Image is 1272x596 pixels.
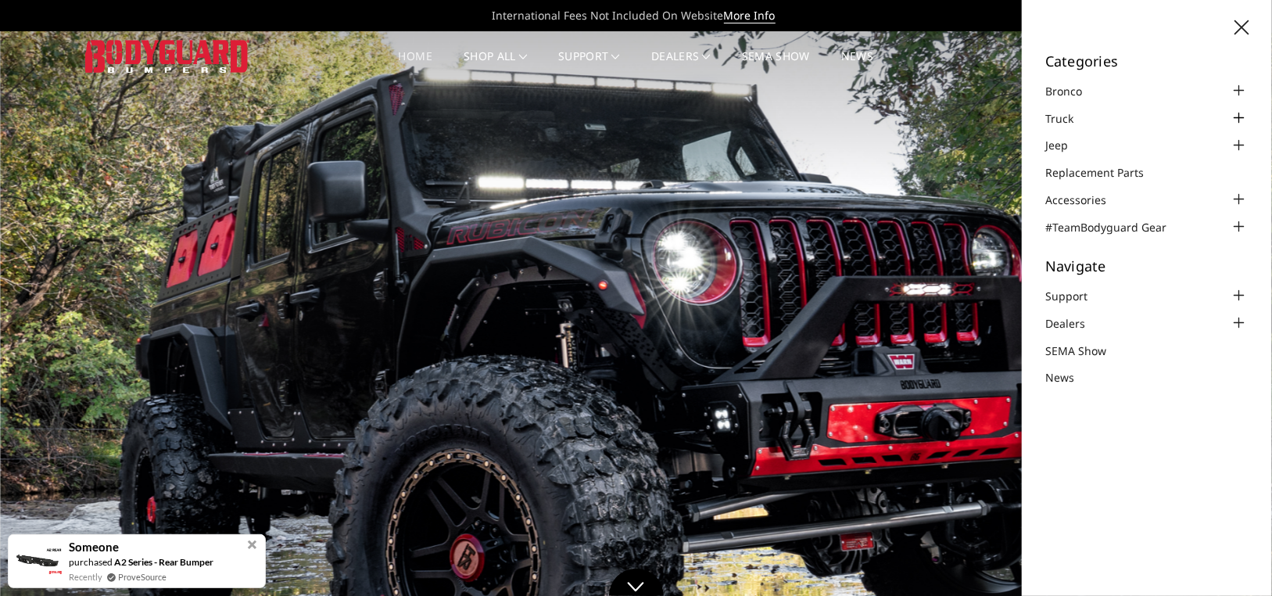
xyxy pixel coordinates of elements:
a: ProveSource [118,572,167,582]
a: Dealers [1045,315,1105,332]
a: A2 Series - Rear Bumper [114,556,213,568]
span: purchased [69,556,113,568]
h5: Categories [1045,54,1249,68]
a: shop all [464,51,527,81]
a: Bronco [1045,83,1102,99]
a: Replacement Parts [1045,164,1163,181]
span: Recently [69,570,102,583]
iframe: Chat Widget [1194,521,1272,596]
a: News [841,51,873,81]
a: Jeep [1045,137,1087,153]
a: Dealers [651,51,711,81]
a: Home [399,51,432,81]
h5: Navigate [1045,259,1249,273]
a: Click to Down [609,569,664,596]
a: News [1045,369,1094,386]
a: Accessories [1045,192,1126,208]
a: Support [1045,288,1107,304]
a: SEMA Show [742,51,810,81]
a: More Info [724,8,776,23]
a: Support [558,51,620,81]
a: Truck [1045,110,1093,127]
a: #TeamBodyguard Gear [1045,219,1186,235]
a: SEMA Show [1045,343,1126,359]
span: Someone [69,540,119,554]
img: provesource social proof notification image [13,547,63,576]
img: BODYGUARD BUMPERS [85,40,249,72]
